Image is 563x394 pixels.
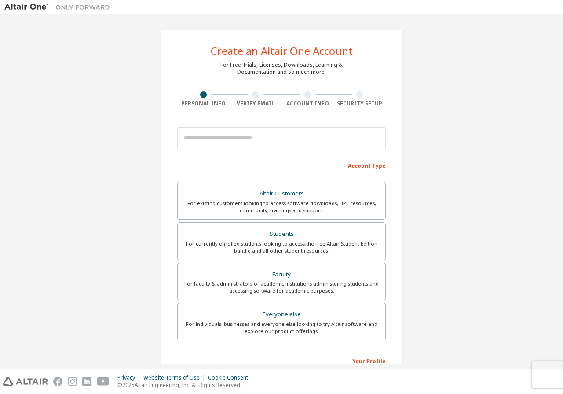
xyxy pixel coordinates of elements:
[117,374,143,381] div: Privacy
[68,377,77,386] img: instagram.svg
[3,377,48,386] img: altair_logo.svg
[183,188,380,200] div: Altair Customers
[183,228,380,240] div: Students
[183,308,380,321] div: Everyone else
[183,321,380,335] div: For individuals, businesses and everyone else looking to try Altair software and explore our prod...
[82,377,91,386] img: linkedin.svg
[230,100,282,107] div: Verify Email
[183,240,380,254] div: For currently enrolled students looking to access the free Altair Student Edition bundle and all ...
[97,377,110,386] img: youtube.svg
[208,374,253,381] div: Cookie Consent
[177,158,386,172] div: Account Type
[281,100,334,107] div: Account Info
[177,354,386,368] div: Your Profile
[183,268,380,281] div: Faculty
[183,280,380,294] div: For faculty & administrators of academic institutions administering students and accessing softwa...
[4,3,114,11] img: Altair One
[220,61,343,76] div: For Free Trials, Licenses, Downloads, Learning & Documentation and so much more.
[211,46,353,56] div: Create an Altair One Account
[117,381,253,389] p: © 2025 Altair Engineering, Inc. All Rights Reserved.
[177,100,230,107] div: Personal Info
[53,377,62,386] img: facebook.svg
[143,374,208,381] div: Website Terms of Use
[183,200,380,214] div: For existing customers looking to access software downloads, HPC resources, community, trainings ...
[334,100,386,107] div: Security Setup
